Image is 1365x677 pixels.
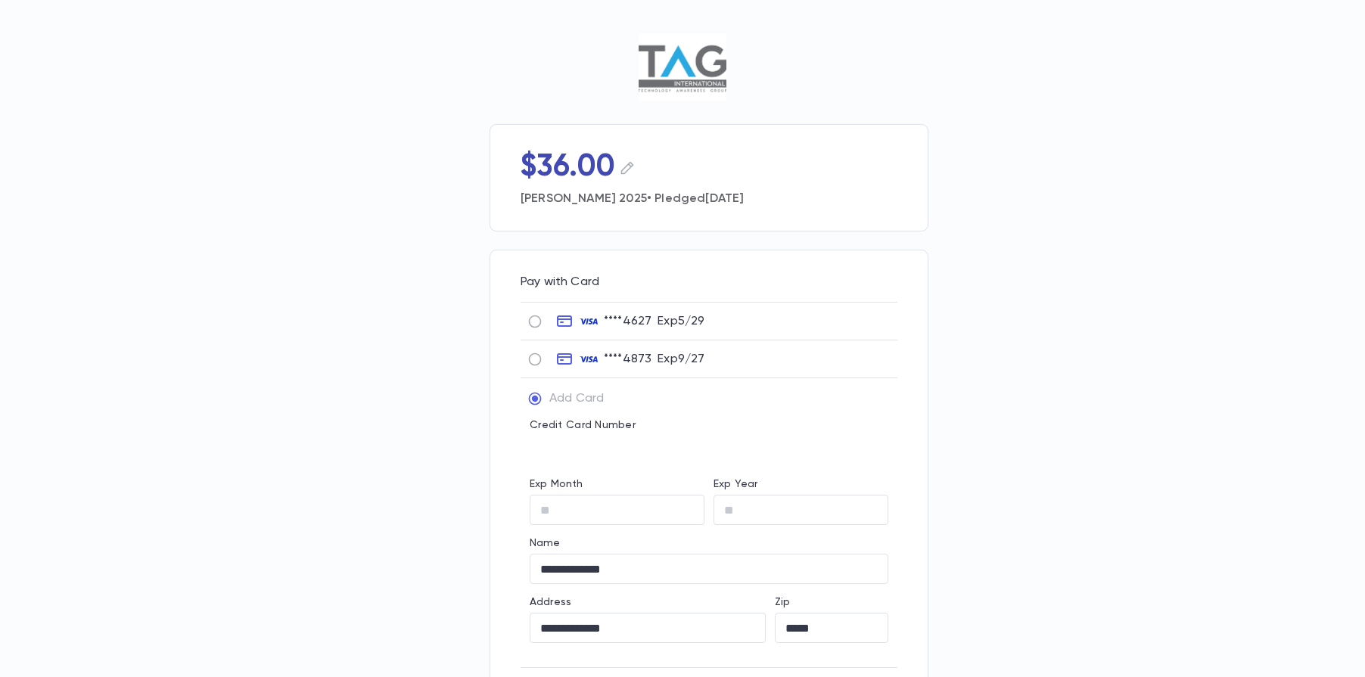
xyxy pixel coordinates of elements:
[658,314,704,329] p: Exp 5 / 29
[521,275,897,290] p: Pay with Card
[530,436,888,466] iframe: card
[714,478,757,490] label: Exp Year
[521,185,897,207] p: [PERSON_NAME] 2025 • Pledged [DATE]
[530,419,888,431] p: Credit Card Number
[658,352,704,367] p: Exp 9 / 27
[549,391,604,406] p: Add Card
[530,596,571,608] label: Address
[639,33,726,101] img: TAG Lakewood
[775,596,790,608] label: Zip
[530,478,583,490] label: Exp Month
[530,537,561,549] label: Name
[521,149,615,185] p: $36.00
